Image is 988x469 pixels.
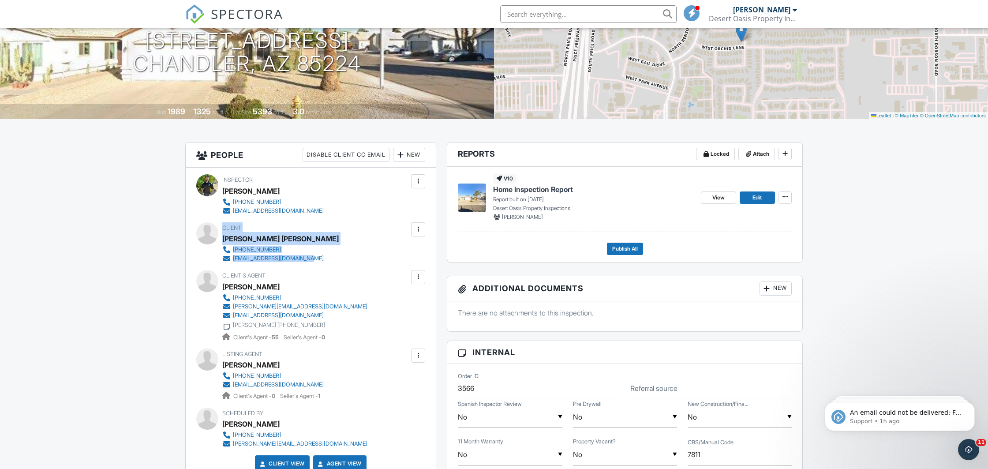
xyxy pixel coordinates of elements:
[258,459,305,468] a: Client View
[222,431,367,439] a: [PHONE_NUMBER]
[211,4,283,23] span: SPECTORA
[233,334,280,341] span: Client's Agent -
[222,380,324,389] a: [EMAIL_ADDRESS][DOMAIN_NAME]
[736,24,747,42] img: Marker
[895,113,919,118] a: © MapTiler
[688,444,792,465] input: CBS/Manual Code
[573,400,602,408] label: Pre Drywall
[253,107,272,116] div: 5393
[458,400,522,408] label: Spanish Inspector Review
[306,109,331,116] span: bathrooms
[222,245,332,254] a: [PHONE_NUMBER]
[976,439,986,446] span: 11
[233,372,281,379] div: [PHONE_NUMBER]
[273,109,284,116] span: sq.ft.
[958,439,979,460] iframe: Intercom live chat
[447,276,802,301] h3: Additional Documents
[293,107,304,116] div: 3.0
[233,393,277,399] span: Client's Agent -
[688,439,734,446] label: CBS/Manual Code
[222,272,266,279] span: Client's Agent
[212,109,225,116] span: sq. ft.
[233,207,324,214] div: [EMAIL_ADDRESS][DOMAIN_NAME]
[892,113,894,118] span: |
[222,410,263,416] span: Scheduled By
[222,176,253,183] span: Inspector
[222,358,280,371] a: [PERSON_NAME]
[185,12,283,30] a: SPECTORA
[688,400,748,408] label: New Construction/Final Walk
[194,107,211,116] div: 1325
[222,184,280,198] div: [PERSON_NAME]
[322,334,325,341] strong: 0
[316,459,362,468] a: Agent View
[447,341,802,364] h3: Internal
[233,294,281,301] div: [PHONE_NUMBER]
[573,438,616,446] label: Property Vacant?
[233,255,324,262] div: [EMAIL_ADDRESS][DOMAIN_NAME]
[222,311,367,320] a: [EMAIL_ADDRESS][DOMAIN_NAME]
[272,393,275,399] strong: 0
[920,113,986,118] a: © OpenStreetMap contributors
[458,438,503,446] label: 11 Month Warranty
[222,232,339,245] div: [PERSON_NAME] [PERSON_NAME]
[222,254,332,263] a: [EMAIL_ADDRESS][DOMAIN_NAME]
[233,303,367,310] div: [PERSON_NAME][EMAIL_ADDRESS][DOMAIN_NAME]
[233,322,325,329] div: [PERSON_NAME] [PHONE_NUMBER]
[222,439,367,448] a: [PERSON_NAME][EMAIL_ADDRESS][DOMAIN_NAME]
[222,225,241,231] span: Client
[222,293,367,302] a: [PHONE_NUMBER]
[222,417,280,431] div: [PERSON_NAME]
[318,393,320,399] strong: 1
[303,148,389,162] div: Disable Client CC Email
[133,29,361,76] h1: [STREET_ADDRESS] Chandler, AZ 85224
[233,199,281,206] div: [PHONE_NUMBER]
[458,308,792,318] p: There are no attachments to this inspection.
[222,302,367,311] a: [PERSON_NAME][EMAIL_ADDRESS][DOMAIN_NAME]
[233,381,324,388] div: [EMAIL_ADDRESS][DOMAIN_NAME]
[222,198,324,206] a: [PHONE_NUMBER]
[185,4,205,24] img: The Best Home Inspection Software - Spectora
[233,440,367,447] div: [PERSON_NAME][EMAIL_ADDRESS][DOMAIN_NAME]
[222,351,262,357] span: Listing Agent
[168,107,185,116] div: 1989
[709,14,797,23] div: Desert Oasis Property Inspections
[233,246,281,253] div: [PHONE_NUMBER]
[393,148,425,162] div: New
[222,280,280,293] a: [PERSON_NAME]
[157,109,166,116] span: Built
[233,109,251,116] span: Lot Size
[233,431,281,439] div: [PHONE_NUMBER]
[458,372,479,380] label: Order ID
[812,383,988,445] iframe: Intercom notifications message
[280,393,320,399] span: Seller's Agent -
[733,5,790,14] div: [PERSON_NAME]
[871,113,891,118] a: Leaflet
[284,334,325,341] span: Seller's Agent -
[186,143,436,168] h3: People
[233,312,324,319] div: [EMAIL_ADDRESS][DOMAIN_NAME]
[500,5,677,23] input: Search everything...
[760,281,792,296] div: New
[222,371,324,380] a: [PHONE_NUMBER]
[630,383,677,393] label: Referral source
[222,206,324,215] a: [EMAIL_ADDRESS][DOMAIN_NAME]
[272,334,279,341] strong: 55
